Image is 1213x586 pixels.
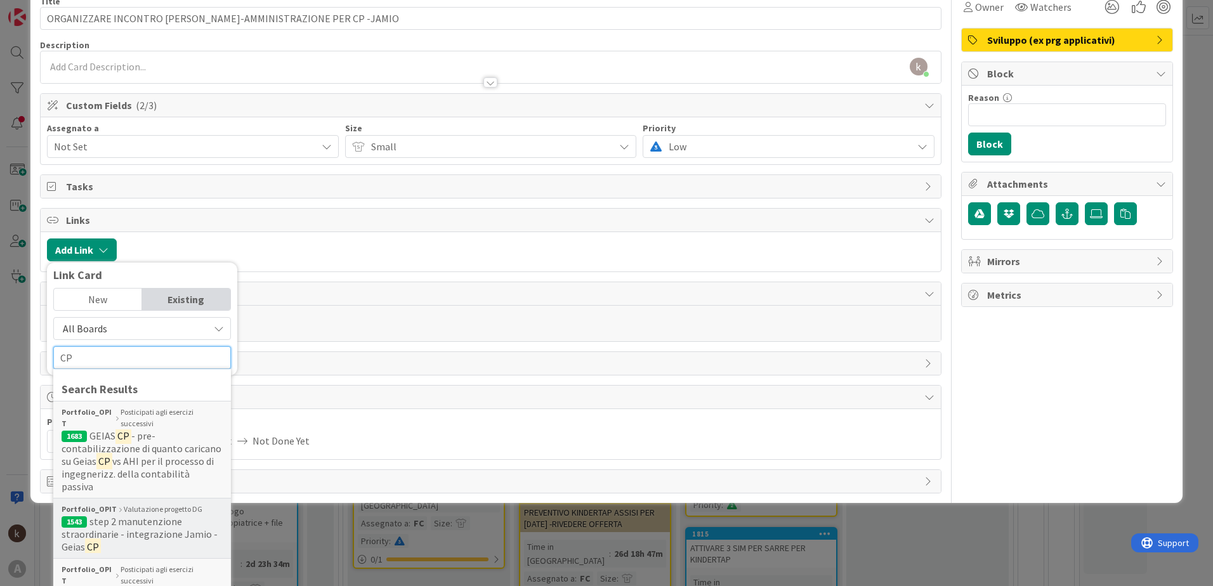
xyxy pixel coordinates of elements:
[47,238,117,261] button: Add Link
[62,431,87,442] div: 1683
[62,407,114,429] b: Portfolio_OPIT
[66,356,918,371] span: History
[66,212,918,228] span: Links
[62,455,214,493] span: vs AHI per il processo di ingegnerizz. della contabilità passiva
[910,58,928,75] img: AAcHTtd5rm-Hw59dezQYKVkaI0MZoYjvbSZnFopdN0t8vu62=s96-c
[54,139,317,154] span: Not Set
[85,538,101,555] mark: CP
[968,133,1011,155] button: Block
[66,286,918,301] span: Comments
[40,39,89,51] span: Description
[66,179,918,194] span: Tasks
[987,254,1150,269] span: Mirrors
[40,7,941,30] input: type card name here...
[27,2,58,17] span: Support
[62,429,221,467] span: - pre-contabilizzazione di quanto caricano su Geias
[54,289,142,310] div: New
[643,124,934,133] div: Priority
[53,346,231,369] input: Search for card by title or ID
[987,176,1150,192] span: Attachments
[968,92,999,103] label: Reason
[62,516,87,528] div: 1543
[136,99,157,112] span: ( 2/3 )
[66,98,918,113] span: Custom Fields
[63,322,107,335] span: All Boards
[53,269,231,282] div: Link Card
[96,453,112,469] mark: CP
[62,504,117,515] b: Portfolio_OPIT
[987,66,1150,81] span: Block
[115,427,131,444] mark: CP
[987,32,1150,48] span: Sviluppo (ex prg applicativi)
[47,124,339,133] div: Assegnato a
[66,389,918,405] span: Dates
[62,381,223,398] div: Search Results
[987,287,1150,303] span: Metrics
[345,124,637,133] div: Size
[62,407,223,429] div: Posticipati agli esercizi successivi
[62,515,218,553] span: step 2 manutenzione straordinarie - integrazione Jamio - Geias
[47,415,159,429] span: Planned Dates
[669,138,906,155] span: Low
[66,474,918,489] span: Exit Criteria
[252,430,310,452] span: Not Done Yet
[142,289,230,310] div: Existing
[89,429,115,442] span: GEIAS
[165,415,310,429] span: Actual Dates
[62,504,223,515] div: Valutazione progetto DG
[371,138,608,155] span: Small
